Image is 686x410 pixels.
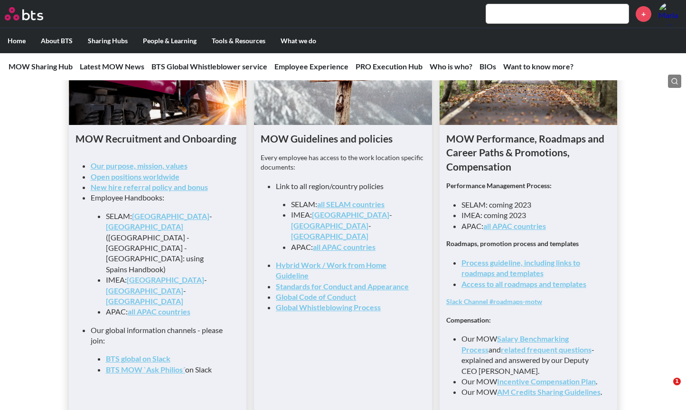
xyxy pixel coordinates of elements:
[127,275,204,284] a: [GEOGRAPHIC_DATA]
[673,378,681,385] span: 1
[446,132,611,173] h1: MOW Performance, Roadmaps and Career Paths & Promotions, Compensation
[446,239,579,248] strong: Roadmaps, promotion process and templates
[106,222,183,231] a: [GEOGRAPHIC_DATA]
[461,387,603,397] li: Our MOW .
[274,62,348,71] a: Employee Experience
[483,221,546,230] a: all APAC countries
[106,306,225,317] li: APAC:
[106,364,225,375] li: on Slack
[106,211,225,275] li: SELAM: - ([GEOGRAPHIC_DATA] - [GEOGRAPHIC_DATA] - [GEOGRAPHIC_DATA]: using Spains Handbook)
[128,307,190,316] a: all APAC countries
[430,62,472,71] a: Who is who?
[91,325,233,375] li: Our global information channels - please join:
[461,279,586,288] a: Access to all roadmaps and templates
[91,182,208,191] a: New hire referral policy and bonus
[291,231,368,240] a: [GEOGRAPHIC_DATA]
[91,161,188,170] a: Our purpose, mission, values
[461,376,603,387] li: Our MOW .
[313,242,376,251] a: all APAC countries
[276,292,356,301] a: Global Code of Conduct
[106,275,225,306] li: IMEA: - -
[312,210,389,219] a: [GEOGRAPHIC_DATA]
[106,354,170,363] a: BTS global on Slack
[91,172,179,181] a: Open positions worldwide
[261,153,425,172] p: Every employee has access to the work location specific documents:
[106,365,185,374] a: BTS MOW `Ask Philios´
[658,2,681,25] a: Profile
[461,334,569,353] a: Salary Benchmarking Process
[135,29,204,53] label: People & Learning
[479,62,496,71] a: BIOs
[317,200,385,209] a: all SELAM countries
[654,378,677,400] iframe: Intercom live chat
[291,242,410,252] li: APAC:
[276,303,381,312] a: Global Whistleblowing Process
[446,316,491,324] strong: Compensation:
[658,2,681,25] img: Maria Campillo
[5,7,43,20] img: BTS Logo
[261,132,425,145] h1: MOW Guidelines and policies
[106,286,183,295] a: [GEOGRAPHIC_DATA]
[204,29,273,53] label: Tools & Resources
[9,62,73,71] a: MOW Sharing Hub
[5,7,61,20] a: Go home
[461,200,603,210] li: SELAM: coming 2023
[276,260,386,280] a: Hybrid Work / Work from Home Guideline
[291,199,410,210] li: SELAM:
[636,6,651,22] a: +
[503,62,573,71] a: Want to know more?
[497,377,596,386] a: Incentive Compensation Plan
[461,258,580,277] a: Process guideline, including links to roadmaps and templates
[106,296,183,305] a: [GEOGRAPHIC_DATA]
[273,29,324,53] label: What we do
[461,210,603,220] li: IMEA: coming 2023
[276,282,409,291] a: Standards for Conduct and Appearance
[461,221,603,231] li: APAC:
[461,334,603,376] li: Our MOW and - explained and answered by our Deputy CEO [PERSON_NAME].
[80,29,135,53] label: Sharing Hubs
[446,181,552,190] strong: Performance Management Process:
[291,221,368,230] a: [GEOGRAPHIC_DATA]
[75,132,240,145] h1: MOW Recruitment and Onboarding
[151,62,267,71] a: BTS Global Whistleblower service
[33,29,80,53] label: About BTS
[132,211,209,220] a: [GEOGRAPHIC_DATA]
[356,62,423,71] a: PRO Execution Hub
[91,192,233,317] li: Employee Handbooks:
[80,62,144,71] a: Latest MOW News
[446,297,542,305] a: Slack Channel #roadmaps-motw
[291,210,410,241] li: IMEA: - -
[276,181,418,252] li: Link to all region/country policies
[497,387,601,396] a: AM Credits Sharing Guidelines
[501,345,592,354] a: related frequent questions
